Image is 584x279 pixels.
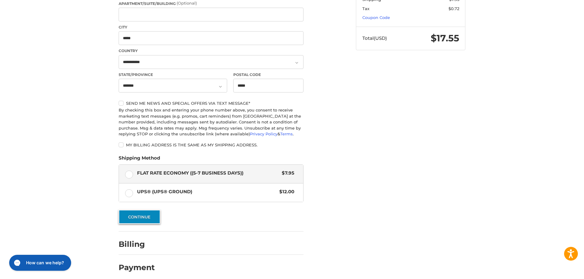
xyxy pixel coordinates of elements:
[137,170,279,177] span: Flat Rate Economy ((5-7 Business Days))
[177,1,197,6] small: (Optional)
[431,32,459,44] span: $17.55
[137,188,277,195] span: UPS® (UPS® Ground)
[362,6,369,11] span: Tax
[250,131,277,136] a: Privacy Policy
[280,131,293,136] a: Terms
[119,101,303,106] label: Send me news and special offers via text message*
[119,0,303,6] label: Apartment/Suite/Building
[362,35,387,41] span: Total (USD)
[448,6,459,11] span: $0.72
[6,253,73,273] iframe: Gorgias live chat messenger
[279,170,294,177] span: $7.95
[119,155,160,164] legend: Shipping Method
[233,72,304,77] label: Postal Code
[119,72,227,77] label: State/Province
[119,25,303,30] label: City
[119,142,303,147] label: My billing address is the same as my shipping address.
[362,15,390,20] a: Coupon Code
[119,210,160,224] button: Continue
[276,188,294,195] span: $12.00
[119,263,155,272] h2: Payment
[119,107,303,137] div: By checking this box and entering your phone number above, you consent to receive marketing text ...
[119,239,155,249] h2: Billing
[119,48,303,54] label: Country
